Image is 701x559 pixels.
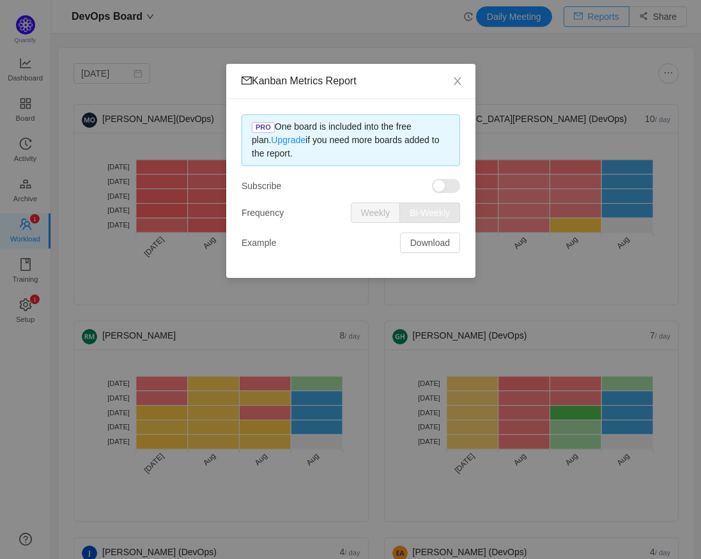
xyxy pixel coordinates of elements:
span: Subscribe [242,180,281,193]
span: One board is included into the free plan. if you need more boards added to the report. [252,121,439,158]
i: icon: close [452,76,463,86]
button: Close [440,64,475,100]
span: Example [242,236,276,250]
span: Bi-Weekly [410,208,450,218]
span: Weekly [360,208,390,218]
span: PRO [252,122,275,133]
span: Kanban Metrics Report [242,75,357,86]
a: Upgrade [271,135,305,145]
i: icon: mail [242,75,252,86]
button: Download [399,233,459,253]
span: Frequency [242,206,284,220]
